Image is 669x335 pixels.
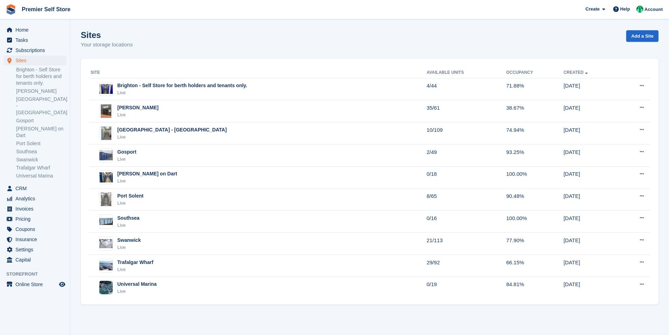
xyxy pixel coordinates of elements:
[117,156,136,163] div: Live
[427,277,506,298] td: 0/19
[506,233,563,255] td: 77.90%
[81,30,133,40] h1: Sites
[427,122,506,144] td: 10/109
[99,239,113,248] img: Image of Swanwick site
[15,234,58,244] span: Insurance
[117,104,158,111] div: [PERSON_NAME]
[427,211,506,233] td: 0/16
[99,218,113,225] img: Image of Southsea site
[427,100,506,122] td: 35/61
[117,192,144,200] div: Port Solent
[564,166,618,188] td: [DATE]
[15,56,58,65] span: Sites
[99,281,113,294] img: Image of Universal Marina site
[564,188,618,211] td: [DATE]
[117,259,153,266] div: Trafalgar Wharf
[4,194,66,204] a: menu
[101,126,111,140] img: Image of Eastbourne - Sovereign Harbour site
[15,279,58,289] span: Online Store
[16,125,66,139] a: [PERSON_NAME] on Dart
[506,255,563,277] td: 66.15%
[99,84,113,94] img: Image of Brighton - Self Store for berth holders and tenants only. site
[16,173,66,179] a: Universal Marina
[15,25,58,35] span: Home
[564,78,618,100] td: [DATE]
[117,178,177,185] div: Live
[427,166,506,188] td: 0/18
[16,156,66,163] a: Swanwick
[506,78,563,100] td: 71.88%
[427,78,506,100] td: 4/44
[4,204,66,214] a: menu
[564,211,618,233] td: [DATE]
[4,56,66,65] a: menu
[117,281,157,288] div: Universal Marina
[16,148,66,155] a: Southsea
[4,25,66,35] a: menu
[644,6,663,13] span: Account
[15,214,58,224] span: Pricing
[117,82,247,89] div: Brighton - Self Store for berth holders and tenants only.
[117,148,136,156] div: Gosport
[117,266,153,273] div: Live
[101,104,111,118] img: Image of Chichester Marina site
[15,245,58,255] span: Settings
[564,144,618,167] td: [DATE]
[4,224,66,234] a: menu
[99,172,113,182] img: Image of Noss on Dart site
[4,234,66,244] a: menu
[16,88,66,95] a: [PERSON_NAME]
[4,45,66,55] a: menu
[15,183,58,193] span: CRM
[15,45,58,55] span: Subscriptions
[4,279,66,289] a: menu
[117,237,141,244] div: Swanwick
[16,117,66,124] a: Gosport
[117,222,139,229] div: Live
[15,204,58,214] span: Invoices
[117,111,158,118] div: Live
[564,255,618,277] td: [DATE]
[506,122,563,144] td: 74.94%
[506,188,563,211] td: 90.48%
[99,261,113,270] img: Image of Trafalgar Wharf site
[117,288,157,295] div: Live
[4,255,66,265] a: menu
[16,140,66,147] a: Port Solent
[16,165,66,171] a: Trafalgar Wharf
[16,96,66,116] a: [GEOGRAPHIC_DATA] - [GEOGRAPHIC_DATA]
[81,41,133,49] p: Your storage locations
[4,214,66,224] a: menu
[506,166,563,188] td: 100.00%
[506,67,563,78] th: Occupancy
[564,100,618,122] td: [DATE]
[117,200,144,207] div: Live
[6,4,16,15] img: stora-icon-8386f47178a22dfd0bd8f6a31ec36ba5ce8667c1dd55bd0f319d3a0aa187defe.svg
[58,280,66,289] a: Preview store
[16,66,66,86] a: Brighton - Self Store for berth holders and tenants only.
[99,150,113,160] img: Image of Gosport site
[15,35,58,45] span: Tasks
[506,100,563,122] td: 38.67%
[117,89,247,96] div: Live
[506,277,563,298] td: 84.81%
[89,67,427,78] th: Site
[427,188,506,211] td: 8/65
[585,6,599,13] span: Create
[427,144,506,167] td: 2/49
[427,67,506,78] th: Available Units
[4,245,66,255] a: menu
[564,277,618,298] td: [DATE]
[636,6,643,13] img: Peter Pring
[6,271,70,278] span: Storefront
[117,244,141,251] div: Live
[117,134,227,141] div: Live
[506,144,563,167] td: 93.25%
[626,30,658,42] a: Add a Site
[4,35,66,45] a: menu
[427,255,506,277] td: 29/92
[15,224,58,234] span: Coupons
[15,255,58,265] span: Capital
[564,122,618,144] td: [DATE]
[101,192,111,206] img: Image of Port Solent site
